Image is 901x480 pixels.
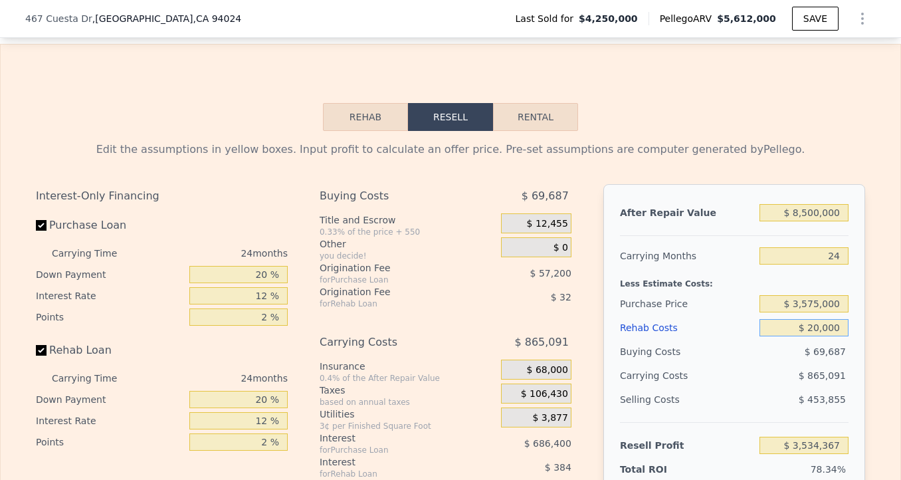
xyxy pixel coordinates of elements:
[320,469,468,479] div: for Rehab Loan
[320,227,496,237] div: 0.33% of the price + 550
[620,364,703,388] div: Carrying Costs
[717,13,776,24] span: $5,612,000
[553,242,568,254] span: $ 0
[36,431,184,453] div: Points
[524,438,571,449] span: $ 686,400
[532,412,567,424] span: $ 3,877
[527,364,568,376] span: $ 68,000
[36,285,184,306] div: Interest Rate
[620,316,754,340] div: Rehab Costs
[579,12,638,25] span: $4,250,000
[811,464,846,475] span: 78.34%
[799,370,846,381] span: $ 865,091
[320,213,496,227] div: Title and Escrow
[620,340,754,364] div: Buying Costs
[620,201,754,225] div: After Repair Value
[792,7,839,31] button: SAVE
[144,243,288,264] div: 24 months
[36,389,184,410] div: Down Payment
[36,264,184,285] div: Down Payment
[36,184,288,208] div: Interest-Only Financing
[320,251,496,261] div: you decide!
[620,292,754,316] div: Purchase Price
[36,220,47,231] input: Purchase Loan
[36,410,184,431] div: Interest Rate
[522,184,569,208] span: $ 69,687
[545,462,571,473] span: $ 384
[493,103,578,131] button: Rental
[36,142,865,158] div: Edit the assumptions in yellow boxes. Input profit to calculate an offer price. Pre-set assumptio...
[36,213,184,237] label: Purchase Loan
[36,345,47,356] input: Rehab Loan
[660,12,718,25] span: Pellego ARV
[320,421,496,431] div: 3¢ per Finished Square Foot
[52,368,138,389] div: Carrying Time
[144,368,288,389] div: 24 months
[320,408,496,421] div: Utilities
[408,103,493,131] button: Resell
[320,275,468,285] div: for Purchase Loan
[320,299,468,309] div: for Rehab Loan
[323,103,408,131] button: Rehab
[52,243,138,264] div: Carrying Time
[36,338,184,362] label: Rehab Loan
[320,285,468,299] div: Origination Fee
[620,268,849,292] div: Less Estimate Costs:
[320,397,496,408] div: based on annual taxes
[530,268,571,279] span: $ 57,200
[36,306,184,328] div: Points
[92,12,241,25] span: , [GEOGRAPHIC_DATA]
[320,373,496,384] div: 0.4% of the After Repair Value
[849,5,876,32] button: Show Options
[805,346,846,357] span: $ 69,687
[320,261,468,275] div: Origination Fee
[551,292,571,302] span: $ 32
[320,445,468,455] div: for Purchase Loan
[620,388,754,412] div: Selling Costs
[620,463,703,476] div: Total ROI
[25,12,92,25] span: 467 Cuesta Dr
[320,330,468,354] div: Carrying Costs
[320,455,468,469] div: Interest
[527,218,568,230] span: $ 12,455
[320,431,468,445] div: Interest
[620,244,754,268] div: Carrying Months
[799,394,846,405] span: $ 453,855
[514,330,568,354] span: $ 865,091
[320,384,496,397] div: Taxes
[516,12,579,25] span: Last Sold for
[193,13,241,24] span: , CA 94024
[320,360,496,373] div: Insurance
[320,237,496,251] div: Other
[521,388,568,400] span: $ 106,430
[620,433,754,457] div: Resell Profit
[320,184,468,208] div: Buying Costs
